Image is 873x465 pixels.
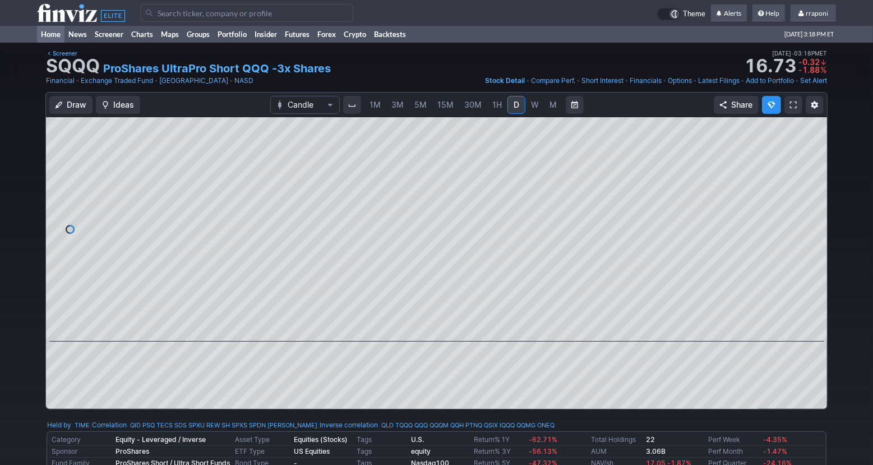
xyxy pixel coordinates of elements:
a: ProShares UltraPro Short QQQ -3x Shares [103,61,331,76]
b: Equity - Leveraged / Inverse [116,435,206,444]
td: Tags [354,434,409,446]
span: D [514,100,519,109]
td: Perf Month [706,446,761,458]
a: IQQQ [500,420,515,431]
a: Groups [183,26,214,43]
span: Candle [288,99,322,111]
a: Exchange Traded Fund [81,75,153,86]
strong: 16.73 [744,57,796,75]
span: 1M [369,100,381,109]
a: News [64,26,91,43]
td: ETF Type [233,446,292,458]
a: Financial [46,75,75,86]
a: 5M [409,96,432,114]
a: Home [37,26,64,43]
span: rraponi [806,9,828,17]
a: SPXU [188,420,205,431]
span: • [76,75,80,86]
a: D [507,96,525,114]
input: Search [140,4,353,22]
span: • [663,75,667,86]
a: [GEOGRAPHIC_DATA] [159,75,228,86]
button: Share [714,96,759,114]
td: Perf Week [706,434,761,446]
button: Interval [343,96,361,114]
b: equity [411,447,431,455]
span: 1H [492,100,502,109]
button: Range [566,96,584,114]
span: 3M [391,100,404,109]
span: • [526,75,530,86]
a: 3M [386,96,409,114]
a: NASD [234,75,253,86]
button: Ideas [96,96,140,114]
a: 30M [459,96,487,114]
span: • [625,75,629,86]
a: SH [221,420,230,431]
span: • [741,75,745,86]
span: Draw [67,99,86,111]
a: Correlation [92,421,127,429]
span: Share [731,99,752,111]
a: QQH [450,420,464,431]
a: Financials [630,75,662,86]
a: Stock Detail [485,75,525,86]
a: Alerts [711,4,747,22]
a: 1H [487,96,507,114]
span: W [531,100,539,109]
a: Set Alert [800,75,827,86]
a: Theme [657,8,705,20]
span: 15M [437,100,454,109]
span: -0.32 [798,57,820,67]
a: Charts [127,26,157,43]
a: Add to Portfolio [746,75,794,86]
b: 22 [646,435,655,444]
span: Latest Filings [698,76,740,85]
a: SDS [174,420,187,431]
a: Futures [281,26,313,43]
span: Theme [683,8,705,20]
a: Portfolio [214,26,251,43]
div: : [47,420,90,431]
a: REW [206,420,220,431]
a: [PERSON_NAME] [267,420,317,431]
a: QID [130,420,141,431]
button: Chart Type [270,96,340,114]
button: Explore new features [762,96,781,114]
b: Equities (Stocks) [294,435,348,444]
a: QSIX [484,420,498,431]
a: U.S. [411,435,424,444]
td: Sponsor [49,446,113,458]
span: • [795,75,799,86]
td: Total Holdings [589,434,644,446]
a: Compare Perf. [531,75,575,86]
span: [DATE] 3:18 PM ET [784,26,834,43]
a: 15M [432,96,459,114]
a: TQQQ [395,420,413,431]
a: Screener [46,48,77,58]
span: -1.47% [763,447,787,455]
a: PSQ [142,420,155,431]
td: Category [49,434,113,446]
a: Backtests [370,26,410,43]
a: QLD [381,420,394,431]
span: 5M [414,100,427,109]
a: Held by [47,421,71,429]
div: | : [317,420,555,431]
a: Help [752,4,785,22]
b: ProShares [116,447,149,455]
a: QQQ [414,420,428,431]
span: -56.13% [529,447,557,455]
a: SPXS [232,420,247,431]
a: TECS [156,420,173,431]
span: Stock Detail [485,76,525,85]
a: Options [668,75,692,86]
span: -1.88 [798,65,820,75]
a: Maps [157,26,183,43]
span: • [693,75,697,86]
td: Return% 3Y [472,446,526,458]
a: QQQM [429,420,449,431]
a: Latest Filings [698,75,740,86]
span: M [549,100,557,109]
